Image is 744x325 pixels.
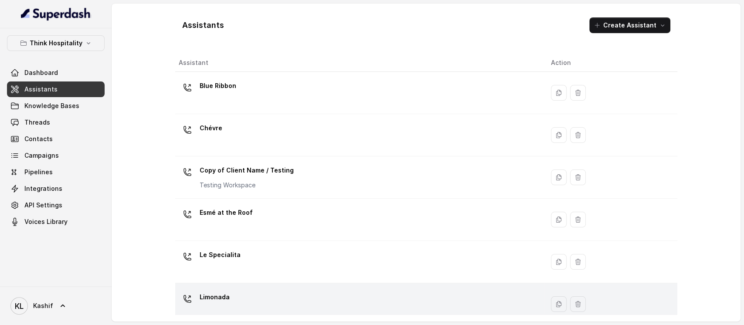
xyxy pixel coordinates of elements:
[7,148,105,163] a: Campaigns
[24,184,62,193] span: Integrations
[24,151,59,160] span: Campaigns
[200,181,294,190] p: Testing Workspace
[182,18,224,32] h1: Assistants
[15,301,24,311] text: KL
[7,294,105,318] a: Kashif
[24,217,68,226] span: Voices Library
[200,290,230,304] p: Limonada
[7,181,105,196] a: Integrations
[200,79,236,93] p: Blue Ribbon
[200,206,253,220] p: Esmé at the Roof
[7,65,105,81] a: Dashboard
[24,201,62,210] span: API Settings
[21,7,91,21] img: light.svg
[7,164,105,180] a: Pipelines
[200,163,294,177] p: Copy of Client Name / Testing
[7,81,105,97] a: Assistants
[7,98,105,114] a: Knowledge Bases
[544,54,677,72] th: Action
[7,115,105,130] a: Threads
[24,68,58,77] span: Dashboard
[24,102,79,110] span: Knowledge Bases
[33,301,53,310] span: Kashif
[24,118,50,127] span: Threads
[7,35,105,51] button: Think Hospitality
[200,121,222,135] p: Chévre
[7,131,105,147] a: Contacts
[24,85,58,94] span: Assistants
[7,214,105,230] a: Voices Library
[24,168,53,176] span: Pipelines
[200,248,241,262] p: Le Specialita
[175,54,544,72] th: Assistant
[24,135,53,143] span: Contacts
[30,38,82,48] p: Think Hospitality
[7,197,105,213] a: API Settings
[589,17,670,33] button: Create Assistant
